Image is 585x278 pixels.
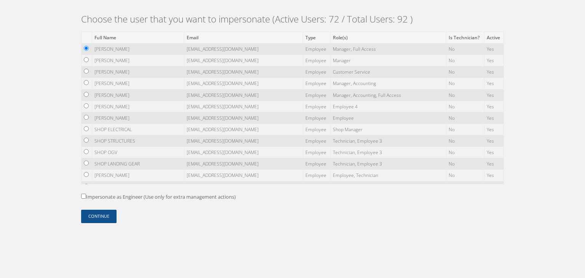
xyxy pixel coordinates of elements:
td: Yes [484,55,504,66]
td: Employee [303,43,331,55]
label: Impersonate as Engineer (Use only for extra management actions) [81,193,236,201]
td: No [446,181,484,193]
td: [PERSON_NAME] [92,170,184,181]
td: Manager, Full Access [331,43,446,55]
td: No [446,66,484,78]
td: No [446,55,484,66]
td: [EMAIL_ADDRESS][DOMAIN_NAME] [184,112,303,124]
th: Active [484,32,504,43]
td: Employee [303,181,331,193]
td: Employee [303,147,331,158]
td: Employee [303,158,331,170]
td: Yes [484,124,504,135]
td: [EMAIL_ADDRESS][DOMAIN_NAME] [184,101,303,112]
th: Role(s) [331,32,446,43]
td: No [446,89,484,101]
td: No [446,112,484,124]
td: [EMAIL_ADDRESS][DOMAIN_NAME] [184,66,303,78]
td: [PERSON_NAME] [92,112,184,124]
input: Impersonate as Engineer (Use only for extra management actions) [81,194,86,199]
td: Employee [303,112,331,124]
td: [EMAIL_ADDRESS][DOMAIN_NAME] [184,158,303,170]
td: SHOP LANDING GEAR [92,158,184,170]
td: [PERSON_NAME] [92,66,184,78]
td: Employee [303,135,331,147]
td: Shop Manager [331,124,446,135]
td: [EMAIL_ADDRESS][DOMAIN_NAME] [184,55,303,66]
td: No [446,101,484,112]
td: No [446,135,484,147]
td: Manager, Accounting, Full Access [331,89,446,101]
td: Yes [484,170,504,181]
td: No [446,170,484,181]
td: Employee [303,55,331,66]
button: Continue [81,210,117,223]
th: Email [184,32,303,43]
td: Customer Service [331,66,446,78]
th: Type [303,32,331,43]
td: Employee [303,89,331,101]
td: [EMAIL_ADDRESS][DOMAIN_NAME] [184,43,303,55]
td: SHOP ELECTRICAL [92,124,184,135]
td: No [446,78,484,89]
td: Manager, Accounting [331,78,446,89]
td: Yes [484,89,504,101]
td: Yes [484,181,504,193]
td: SHOP OGV [92,147,184,158]
td: Technician, Employee 3, Full Access [331,181,446,193]
td: No [446,147,484,158]
td: Yes [484,158,504,170]
td: Employee [303,78,331,89]
td: [PERSON_NAME] [92,89,184,101]
td: [EMAIL_ADDRESS][DOMAIN_NAME] [184,170,303,181]
td: [PERSON_NAME] [92,101,184,112]
td: Yes [484,135,504,147]
td: Yes [484,112,504,124]
td: Technician, Employee 3 [331,147,446,158]
td: Technician, Employee 3 [331,158,446,170]
td: Yes [484,78,504,89]
td: [PERSON_NAME] [92,181,184,193]
td: [EMAIL_ADDRESS][DOMAIN_NAME] [184,124,303,135]
td: [PERSON_NAME] [92,78,184,89]
td: Yes [484,147,504,158]
td: No [446,43,484,55]
td: [PERSON_NAME] [92,55,184,66]
td: Yes [484,43,504,55]
td: [EMAIL_ADDRESS][DOMAIN_NAME] [184,181,303,193]
th: Full Name [92,32,184,43]
td: No [446,158,484,170]
td: [PERSON_NAME] [92,43,184,55]
td: Yes [484,101,504,112]
td: No [446,124,484,135]
td: SHOP STRUCTURES [92,135,184,147]
td: [EMAIL_ADDRESS][DOMAIN_NAME] [184,147,303,158]
td: Technician, Employee 3 [331,135,446,147]
h2: Choose the user that you want to impersonate (Active Users: 72 / Total Users: 92 ) [81,14,504,25]
td: [EMAIL_ADDRESS][DOMAIN_NAME] [184,89,303,101]
td: [EMAIL_ADDRESS][DOMAIN_NAME] [184,135,303,147]
th: Is Technician? [446,32,484,43]
td: Employee 4 [331,101,446,112]
td: Employee [303,170,331,181]
td: Employee, Technician [331,170,446,181]
td: Employee [303,66,331,78]
td: Yes [484,66,504,78]
td: [EMAIL_ADDRESS][DOMAIN_NAME] [184,78,303,89]
td: Employee [303,124,331,135]
td: Manager [331,55,446,66]
td: Employee [303,101,331,112]
td: Employee [331,112,446,124]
